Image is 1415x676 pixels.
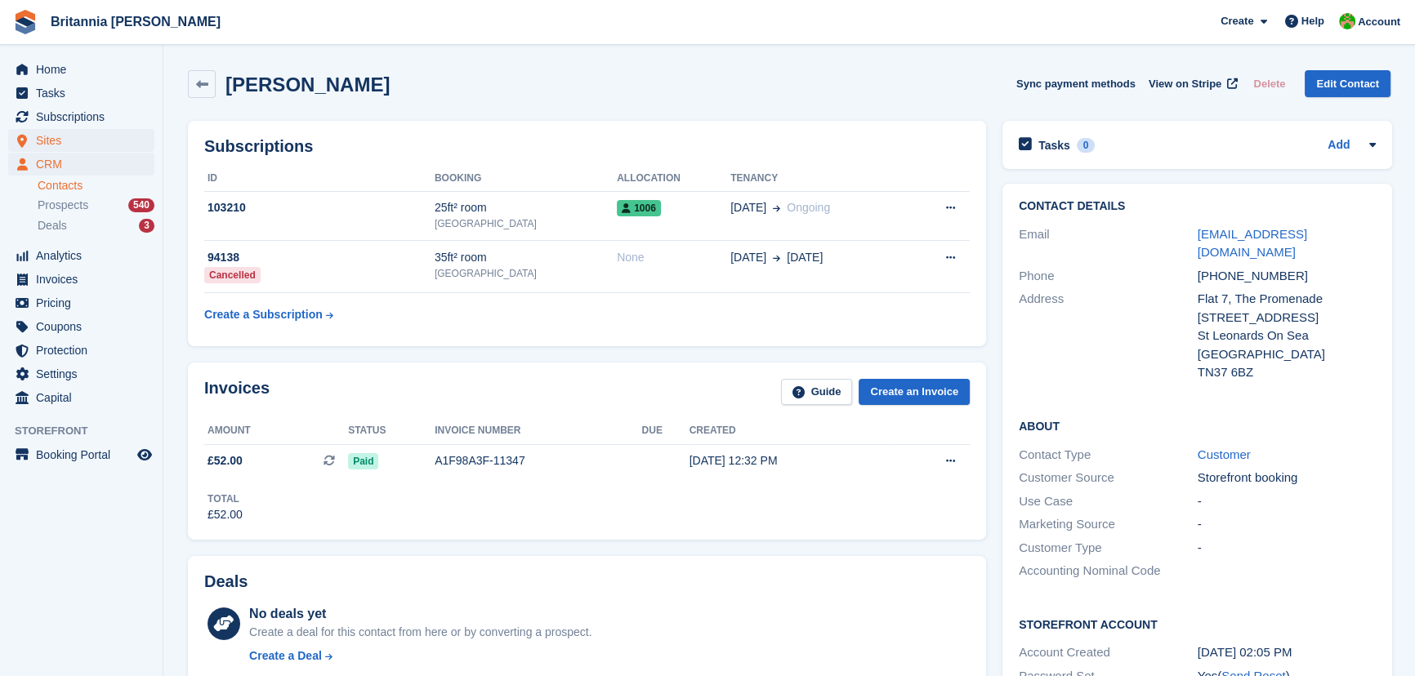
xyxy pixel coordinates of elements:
span: Booking Portal [36,443,134,466]
a: menu [8,315,154,338]
div: - [1198,492,1377,511]
a: Edit Contact [1305,70,1390,97]
a: View on Stripe [1142,70,1241,97]
h2: Tasks [1038,138,1070,153]
div: £52.00 [208,506,243,523]
a: Preview store [135,445,154,465]
span: Coupons [36,315,134,338]
h2: Storefront Account [1019,616,1376,632]
div: TN37 6BZ [1198,363,1377,382]
div: 35ft² room [435,249,617,266]
span: Storefront [15,423,163,439]
a: menu [8,291,154,314]
div: Cancelled [204,267,261,283]
div: 25ft² room [435,199,617,216]
a: menu [8,362,154,385]
div: [STREET_ADDRESS] [1198,309,1377,327]
a: menu [8,129,154,152]
a: menu [8,105,154,128]
span: Deals [38,218,67,233]
span: View on Stripe [1149,76,1221,92]
a: Prospects 540 [38,197,154,214]
span: Tasks [36,82,134,105]
div: Storefront booking [1198,469,1377,487]
div: Customer Type [1019,539,1198,558]
a: menu [8,339,154,362]
div: Account Created [1019,643,1198,662]
a: Create an Invoice [859,379,970,406]
th: Created [690,418,891,444]
div: Accounting Nominal Code [1019,562,1198,580]
div: Email [1019,225,1198,262]
h2: About [1019,417,1376,434]
span: Help [1301,13,1324,29]
div: Marketing Source [1019,515,1198,534]
div: [DATE] 12:32 PM [690,452,891,469]
span: [DATE] [730,199,766,216]
div: [GEOGRAPHIC_DATA] [435,266,617,281]
div: [GEOGRAPHIC_DATA] [435,216,617,231]
a: menu [8,386,154,409]
span: Subscriptions [36,105,134,128]
span: 1006 [617,200,661,216]
span: Settings [36,362,134,385]
a: [EMAIL_ADDRESS][DOMAIN_NAME] [1198,227,1307,260]
span: Prospects [38,198,88,213]
span: £52.00 [208,452,243,469]
span: Ongoing [787,201,830,214]
div: None [617,249,730,266]
a: menu [8,244,154,267]
div: 94138 [204,249,435,266]
div: Address [1019,290,1198,382]
div: Create a deal for this contact from here or by converting a prospect. [249,624,591,641]
h2: [PERSON_NAME] [225,73,390,96]
a: menu [8,82,154,105]
th: Tenancy [730,166,908,192]
span: [DATE] [730,249,766,266]
h2: Deals [204,572,248,591]
span: Account [1358,14,1400,30]
th: Amount [204,418,348,444]
span: Capital [36,386,134,409]
a: menu [8,443,154,466]
div: Total [208,491,243,506]
div: St Leonards On Sea [1198,327,1377,345]
th: Allocation [617,166,730,192]
div: 3 [139,219,154,233]
th: Due [641,418,689,444]
span: Sites [36,129,134,152]
div: - [1198,515,1377,534]
div: 540 [128,198,154,212]
h2: Contact Details [1019,200,1376,213]
h2: Invoices [204,379,270,406]
h2: Subscriptions [204,137,970,156]
div: - [1198,539,1377,558]
button: Sync payment methods [1016,70,1136,97]
div: [DATE] 02:05 PM [1198,643,1377,662]
img: stora-icon-8386f47178a22dfd0bd8f6a31ec36ba5ce8667c1dd55bd0f319d3a0aa187defe.svg [13,10,38,34]
div: 103210 [204,199,435,216]
span: Invoices [36,268,134,291]
a: Create a Subscription [204,300,333,330]
th: Status [348,418,435,444]
div: Customer Source [1019,469,1198,487]
a: Add [1328,136,1350,155]
a: menu [8,268,154,291]
img: Wendy Thorp [1339,13,1355,29]
a: Contacts [38,178,154,193]
div: Use Case [1019,492,1198,511]
a: Britannia [PERSON_NAME] [44,8,227,35]
a: menu [8,153,154,176]
a: Customer [1198,447,1251,461]
span: Paid [348,453,378,469]
div: Create a Deal [249,647,322,665]
a: Guide [781,379,853,406]
div: No deals yet [249,604,591,624]
span: Protection [36,339,134,362]
div: Create a Subscription [204,306,323,323]
th: Invoice number [435,418,641,444]
div: A1F98A3F-11347 [435,452,641,469]
a: menu [8,58,154,81]
div: [GEOGRAPHIC_DATA] [1198,345,1377,364]
th: ID [204,166,435,192]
